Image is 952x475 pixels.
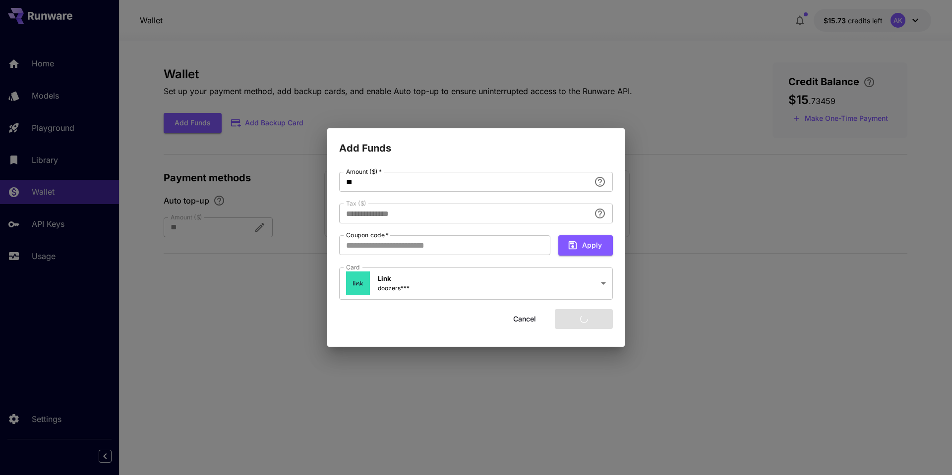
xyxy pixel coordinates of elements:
label: Card [346,263,360,271]
label: Tax ($) [346,199,366,208]
label: Amount ($) [346,167,382,176]
button: Apply [558,235,613,256]
h2: Add Funds [327,128,625,156]
button: Cancel [502,309,547,329]
label: Coupon code [346,231,389,239]
p: Link [378,274,410,284]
